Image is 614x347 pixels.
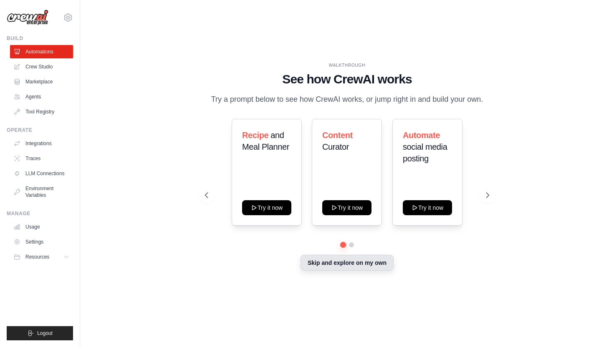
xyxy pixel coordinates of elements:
[10,75,73,88] a: Marketplace
[403,200,452,215] button: Try it now
[10,137,73,150] a: Integrations
[403,131,440,140] span: Automate
[205,72,489,87] h1: See how CrewAI works
[10,152,73,165] a: Traces
[10,45,73,58] a: Automations
[7,10,48,25] img: Logo
[322,142,349,151] span: Curator
[322,131,353,140] span: Content
[37,330,53,337] span: Logout
[10,235,73,249] a: Settings
[7,35,73,42] div: Build
[7,210,73,217] div: Manage
[242,131,268,140] span: Recipe
[207,93,488,106] p: Try a prompt below to see how CrewAI works, or jump right in and build your own.
[205,62,489,68] div: WALKTHROUGH
[403,142,447,163] span: social media posting
[322,200,371,215] button: Try it now
[7,127,73,133] div: Operate
[242,200,291,215] button: Try it now
[10,182,73,202] a: Environment Variables
[10,105,73,118] a: Tool Registry
[10,250,73,264] button: Resources
[572,307,614,347] iframe: Chat Widget
[10,60,73,73] a: Crew Studio
[10,90,73,103] a: Agents
[10,220,73,234] a: Usage
[301,255,394,271] button: Skip and explore on my own
[7,326,73,340] button: Logout
[10,167,73,180] a: LLM Connections
[25,254,49,260] span: Resources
